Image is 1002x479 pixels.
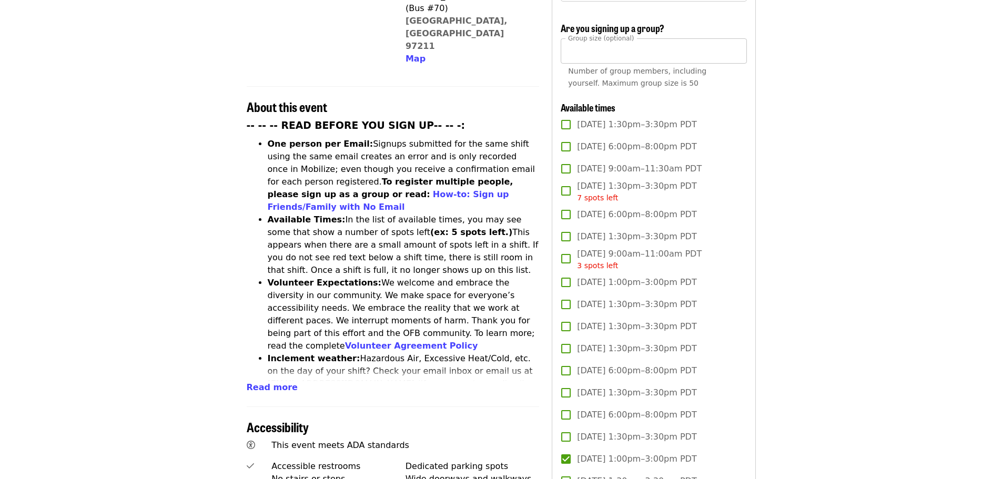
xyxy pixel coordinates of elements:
span: This event meets ADA standards [271,440,409,450]
li: In the list of available times, you may see some that show a number of spots left This appears wh... [268,213,540,277]
div: (Bus #70) [406,2,531,15]
li: Signups submitted for the same shift using the same email creates an error and is only recorded o... [268,138,540,213]
span: [DATE] 6:00pm–8:00pm PDT [577,208,696,221]
span: [DATE] 1:30pm–3:30pm PDT [577,298,696,311]
span: Read more [247,382,298,392]
button: Map [406,53,426,65]
strong: Volunteer Expectations: [268,278,382,288]
input: [object Object] [561,38,746,64]
span: Group size (optional) [568,34,634,42]
span: Number of group members, including yourself. Maximum group size is 50 [568,67,706,87]
span: [DATE] 1:00pm–3:00pm PDT [577,453,696,465]
strong: Inclement weather: [268,353,360,363]
span: [DATE] 6:00pm–8:00pm PDT [577,409,696,421]
div: Dedicated parking spots [406,460,540,473]
span: Map [406,54,426,64]
li: We welcome and embrace the diversity in our community. We make space for everyone’s accessibility... [268,277,540,352]
strong: One person per Email: [268,139,373,149]
span: [DATE] 1:30pm–3:30pm PDT [577,118,696,131]
strong: (ex: 5 spots left.) [430,227,512,237]
strong: Available Times: [268,215,346,225]
button: Read more [247,381,298,394]
span: [DATE] 1:30pm–3:30pm PDT [577,342,696,355]
span: [DATE] 1:30pm–3:30pm PDT [577,320,696,333]
span: [DATE] 1:30pm–3:30pm PDT [577,431,696,443]
strong: -- -- -- READ BEFORE YOU SIGN UP-- -- -: [247,120,465,131]
li: Hazardous Air, Excessive Heat/Cold, etc. on the day of your shift? Check your email inbox or emai... [268,352,540,415]
span: 7 spots left [577,193,618,202]
a: [GEOGRAPHIC_DATA], [GEOGRAPHIC_DATA] 97211 [406,16,508,51]
i: universal-access icon [247,440,255,450]
span: [DATE] 1:30pm–3:30pm PDT [577,180,696,203]
span: [DATE] 1:00pm–3:00pm PDT [577,276,696,289]
span: 3 spots left [577,261,618,270]
span: About this event [247,97,327,116]
strong: To register multiple people, please sign up as a group or read: [268,177,513,199]
span: Accessibility [247,417,309,436]
span: [DATE] 9:00am–11:30am PDT [577,162,702,175]
a: How-to: Sign up Friends/Family with No Email [268,189,509,212]
div: Accessible restrooms [271,460,406,473]
a: Volunteer Agreement Policy [345,341,478,351]
span: [DATE] 9:00am–11:00am PDT [577,248,702,271]
span: [DATE] 6:00pm–8:00pm PDT [577,140,696,153]
span: [DATE] 6:00pm–8:00pm PDT [577,364,696,377]
i: check icon [247,461,254,471]
span: Available times [561,100,615,114]
span: Are you signing up a group? [561,21,664,35]
span: [DATE] 1:30pm–3:30pm PDT [577,230,696,243]
span: [DATE] 1:30pm–3:30pm PDT [577,386,696,399]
